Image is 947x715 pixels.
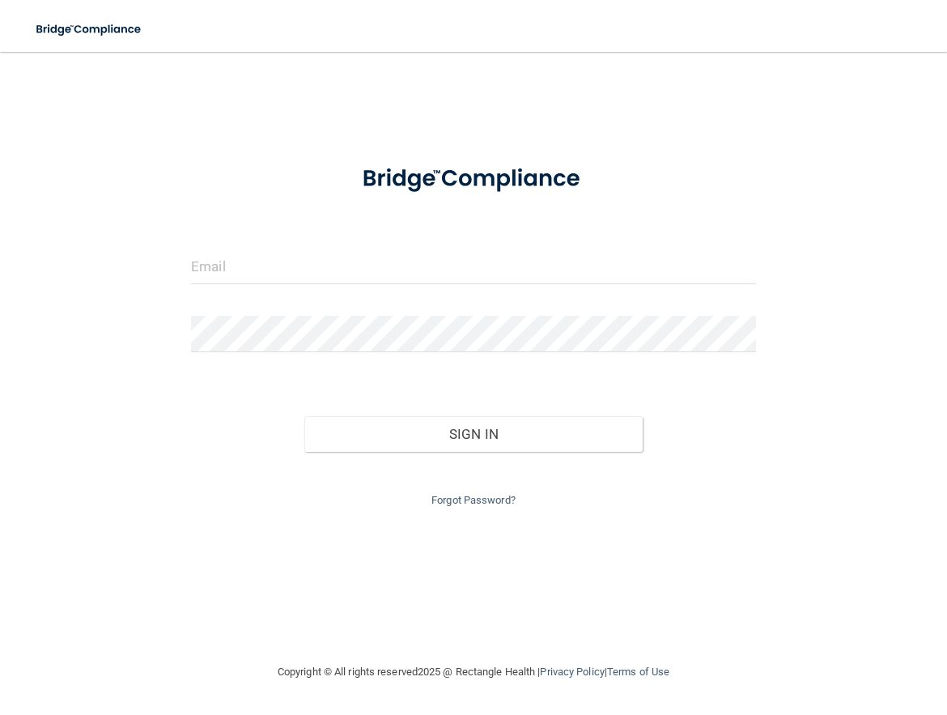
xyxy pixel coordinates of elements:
div: Copyright © All rights reserved 2025 @ Rectangle Health | | [178,646,769,698]
img: bridge_compliance_login_screen.278c3ca4.svg [338,149,609,209]
a: Privacy Policy [540,666,604,678]
input: Email [191,248,756,284]
a: Terms of Use [607,666,669,678]
img: bridge_compliance_login_screen.278c3ca4.svg [24,13,155,46]
a: Forgot Password? [431,494,516,506]
button: Sign In [304,416,643,452]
